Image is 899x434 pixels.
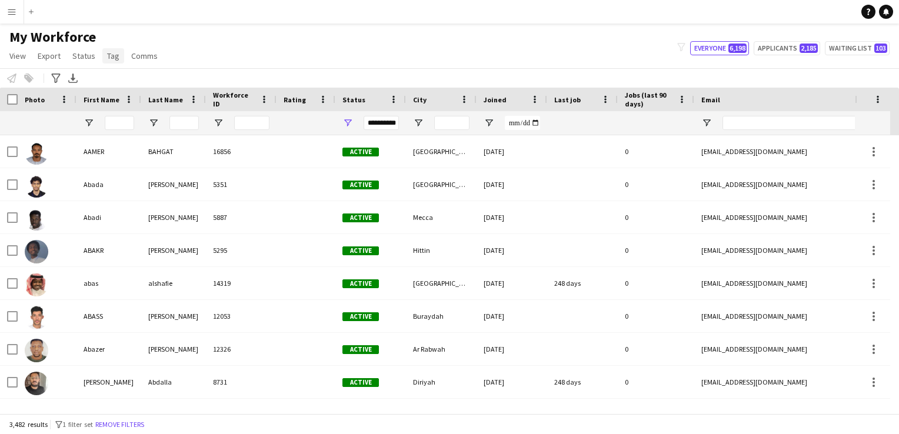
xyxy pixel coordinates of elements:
[618,201,694,233] div: 0
[206,234,277,266] div: 5295
[25,141,48,165] img: AAMER BAHGAT
[477,399,547,431] div: [DATE]
[25,339,48,362] img: Abazer Mohamed
[76,300,141,332] div: ABASS
[206,267,277,299] div: 14319
[206,201,277,233] div: 5887
[874,44,887,53] span: 103
[618,168,694,201] div: 0
[9,51,26,61] span: View
[76,201,141,233] div: Abadi
[618,234,694,266] div: 0
[825,41,890,55] button: Waiting list103
[62,420,93,429] span: 1 filter set
[141,267,206,299] div: alshafie
[141,168,206,201] div: ‏[PERSON_NAME]
[625,91,673,108] span: Jobs (last 90 days)
[406,366,477,398] div: Diriyah
[66,71,80,85] app-action-btn: Export XLSX
[76,135,141,168] div: AAMER
[434,116,470,130] input: City Filter Input
[49,71,63,85] app-action-btn: Advanced filters
[206,333,277,365] div: 12326
[618,333,694,365] div: 0
[342,312,379,321] span: Active
[342,118,353,128] button: Open Filter Menu
[406,333,477,365] div: Ar Rabwah
[406,399,477,431] div: [GEOGRAPHIC_DATA]
[76,267,141,299] div: abas
[618,267,694,299] div: 0
[342,95,365,104] span: Status
[406,168,477,201] div: [GEOGRAPHIC_DATA]
[131,51,158,61] span: Comms
[413,118,424,128] button: Open Filter Menu
[213,91,255,108] span: Workforce ID
[234,116,269,130] input: Workforce ID Filter Input
[342,181,379,189] span: Active
[800,44,818,53] span: 2,185
[25,372,48,395] img: Abbas Abdalla
[547,267,618,299] div: 248 days
[477,234,547,266] div: [DATE]
[554,95,581,104] span: Last job
[284,95,306,104] span: Rating
[477,168,547,201] div: [DATE]
[141,234,206,266] div: [PERSON_NAME]
[169,116,199,130] input: Last Name Filter Input
[618,300,694,332] div: 0
[33,48,65,64] a: Export
[477,267,547,299] div: [DATE]
[5,48,31,64] a: View
[76,333,141,365] div: Abazer
[72,51,95,61] span: Status
[484,118,494,128] button: Open Filter Menu
[84,95,119,104] span: First Name
[25,273,48,296] img: abas alshafie
[126,48,162,64] a: Comms
[477,201,547,233] div: [DATE]
[141,366,206,398] div: Abdalla
[406,201,477,233] div: Mecca
[342,213,379,222] span: Active
[342,148,379,156] span: Active
[68,48,100,64] a: Status
[547,366,618,398] div: 248 days
[342,279,379,288] span: Active
[618,135,694,168] div: 0
[477,135,547,168] div: [DATE]
[25,95,45,104] span: Photo
[701,95,720,104] span: Email
[213,118,224,128] button: Open Filter Menu
[484,95,507,104] span: Joined
[93,418,146,431] button: Remove filters
[25,306,48,329] img: ABASS ALHARIRI
[25,207,48,231] img: Abadi Abdurahman
[701,118,712,128] button: Open Filter Menu
[206,399,277,431] div: 15318
[38,51,61,61] span: Export
[477,366,547,398] div: [DATE]
[206,300,277,332] div: 12053
[342,246,379,255] span: Active
[206,366,277,398] div: 8731
[141,399,206,431] div: satti
[413,95,427,104] span: City
[618,399,694,431] div: 0
[406,300,477,332] div: Buraydah
[406,267,477,299] div: [GEOGRAPHIC_DATA]
[141,333,206,365] div: [PERSON_NAME]
[547,399,618,431] div: 247 days
[141,300,206,332] div: [PERSON_NAME]
[25,240,48,263] img: ABAKR Mohammad
[141,135,206,168] div: BAHGAT
[107,51,119,61] span: Tag
[102,48,124,64] a: Tag
[9,28,96,46] span: My Workforce
[148,95,183,104] span: Last Name
[25,174,48,198] img: ‏Abada ‏Abu Atta
[76,168,141,201] div: ‏Abada
[76,234,141,266] div: ABAKR
[477,333,547,365] div: [DATE]
[148,118,159,128] button: Open Filter Menu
